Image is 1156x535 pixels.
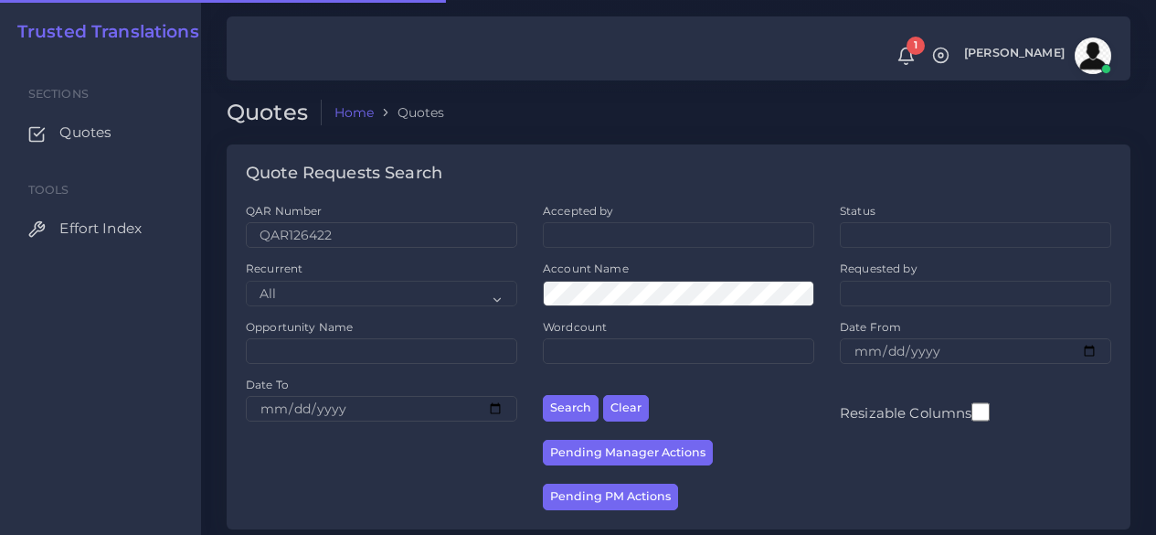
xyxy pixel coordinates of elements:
[840,261,917,276] label: Requested by
[59,123,111,143] span: Quotes
[5,22,199,43] a: Trusted Translations
[543,261,629,276] label: Account Name
[840,319,901,335] label: Date From
[246,203,322,219] label: QAR Number
[246,319,353,335] label: Opportunity Name
[14,113,187,152] a: Quotes
[227,100,322,126] h2: Quotes
[907,37,925,55] span: 1
[28,183,69,197] span: Tools
[59,219,142,239] span: Effort Index
[334,103,375,122] a: Home
[246,261,302,276] label: Recurrent
[543,203,614,219] label: Accepted by
[543,484,678,510] button: Pending PM Actions
[246,164,442,184] h4: Quote Requests Search
[543,440,713,466] button: Pending Manager Actions
[840,203,875,219] label: Status
[840,401,990,423] label: Resizable Columns
[543,319,607,335] label: Wordcount
[543,395,599,422] button: Search
[603,395,649,422] button: Clear
[28,87,89,101] span: Sections
[971,401,990,423] input: Resizable Columns
[955,37,1118,74] a: [PERSON_NAME]avatar
[14,209,187,248] a: Effort Index
[374,103,444,122] li: Quotes
[890,47,922,66] a: 1
[964,48,1065,59] span: [PERSON_NAME]
[1075,37,1111,74] img: avatar
[246,377,289,392] label: Date To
